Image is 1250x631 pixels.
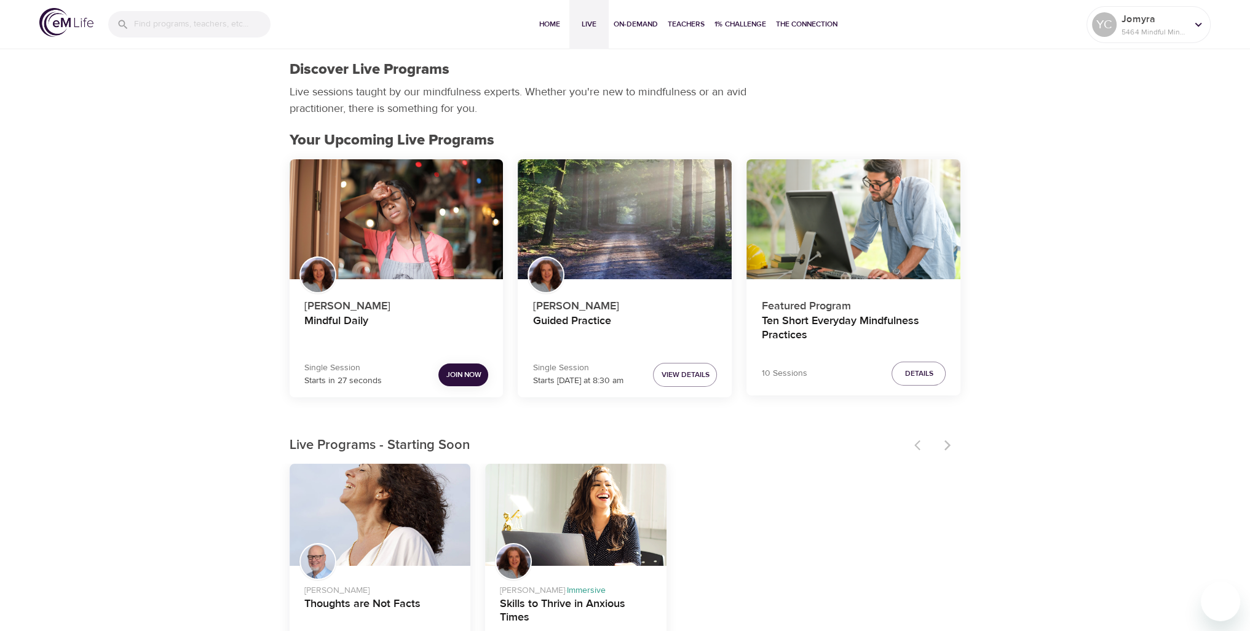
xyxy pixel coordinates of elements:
[746,159,960,280] button: Ten Short Everyday Mindfulness Practices
[532,293,717,314] p: [PERSON_NAME]
[39,8,93,37] img: logo
[304,314,489,344] h4: Mindful Daily
[438,363,488,386] button: Join Now
[761,314,946,344] h4: Ten Short Everyday Mindfulness Practices
[904,367,933,380] span: Details
[446,368,481,381] span: Join Now
[1121,26,1187,38] p: 5464 Mindful Minutes
[290,84,751,117] p: Live sessions taught by our mindfulness experts. Whether you're new to mindfulness or an avid pra...
[668,18,705,31] span: Teachers
[500,579,652,597] p: [PERSON_NAME] ·
[761,367,807,380] p: 10 Sessions
[304,362,382,375] p: Single Session
[290,61,449,79] h1: Discover Live Programs
[614,18,658,31] span: On-Demand
[1092,12,1117,37] div: YC
[532,314,717,344] h4: Guided Practice
[500,597,652,627] h4: Skills to Thrive in Anxious Times
[776,18,837,31] span: The Connection
[290,132,961,149] h2: Your Upcoming Live Programs
[567,585,606,596] span: Immersive
[1201,582,1240,621] iframe: Button to launch messaging window
[304,375,382,387] p: Starts in 27 seconds
[290,159,504,280] button: Mindful Daily
[535,18,564,31] span: Home
[714,18,766,31] span: 1% Challenge
[290,464,471,566] button: Thoughts are Not Facts
[574,18,604,31] span: Live
[485,464,667,566] button: Skills to Thrive in Anxious Times
[661,368,709,381] span: View Details
[532,362,623,375] p: Single Session
[290,435,907,456] p: Live Programs - Starting Soon
[653,363,717,387] button: View Details
[761,293,946,314] p: Featured Program
[892,362,946,386] button: Details
[518,159,732,280] button: Guided Practice
[134,11,271,38] input: Find programs, teachers, etc...
[304,597,456,627] h4: Thoughts are Not Facts
[304,579,456,597] p: [PERSON_NAME]
[304,293,489,314] p: [PERSON_NAME]
[532,375,623,387] p: Starts [DATE] at 8:30 am
[1121,12,1187,26] p: Jomyra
